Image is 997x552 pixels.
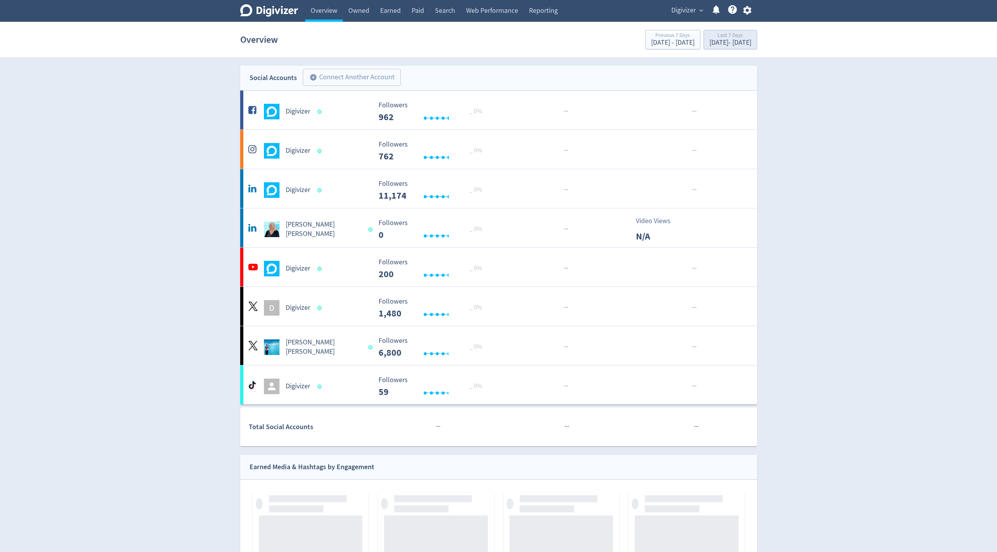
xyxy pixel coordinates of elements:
[692,342,693,352] span: ·
[470,225,482,233] span: _ 0%
[470,304,482,311] span: _ 0%
[240,208,757,247] a: Emma Lo Russo undefined[PERSON_NAME] [PERSON_NAME] Followers 0 Followers 0 _ 0%···Video ViewsN/A
[368,345,375,349] span: Data last synced: 16 Sep 2025, 9:02am (AEST)
[565,146,567,155] span: ·
[375,180,491,201] svg: Followers 11,174
[368,227,375,232] span: Data last synced: 16 Sep 2025, 6:02pm (AEST)
[264,300,279,316] div: D
[693,107,695,116] span: ·
[697,422,698,431] span: ·
[693,185,695,195] span: ·
[567,224,568,234] span: ·
[695,264,697,273] span: ·
[651,33,695,39] div: Previous 7 Days
[240,130,757,169] a: Digivizer undefinedDigivizer Followers 762 Followers 762 _ 0%······
[286,382,310,391] h5: Digivizer
[286,185,310,195] h5: Digivizer
[240,169,757,208] a: Digivizer undefinedDigivizer Followers 11,174 Followers 11,174 _ 0%······
[695,185,697,195] span: ·
[567,381,568,391] span: ·
[651,39,695,46] div: [DATE] - [DATE]
[565,107,567,116] span: ·
[437,422,439,431] span: ·
[286,303,310,313] h5: Digivizer
[567,303,568,313] span: ·
[240,248,757,286] a: Digivizer undefinedDigivizer Followers 200 Followers 200 _ 0%······
[567,185,568,195] span: ·
[698,7,705,14] span: expand_more
[694,422,695,431] span: ·
[439,422,440,431] span: ·
[695,422,697,431] span: ·
[567,422,569,431] span: ·
[286,107,310,116] h5: Digivizer
[693,303,695,313] span: ·
[692,146,693,155] span: ·
[692,264,693,273] span: ·
[375,337,491,358] svg: Followers 6,800
[692,381,693,391] span: ·
[264,104,279,119] img: Digivizer undefined
[564,342,565,352] span: ·
[564,107,565,116] span: ·
[671,4,696,17] span: Digivizer
[317,110,324,114] span: Data last synced: 16 Sep 2025, 9:01pm (AEST)
[567,107,568,116] span: ·
[567,342,568,352] span: ·
[470,147,482,154] span: _ 0%
[567,146,568,155] span: ·
[564,224,565,234] span: ·
[564,422,566,431] span: ·
[566,422,567,431] span: ·
[264,222,279,237] img: Emma Lo Russo undefined
[297,70,401,86] a: Connect Another Account
[286,338,361,356] h5: [PERSON_NAME] [PERSON_NAME]
[695,146,697,155] span: ·
[436,422,437,431] span: ·
[693,264,695,273] span: ·
[692,303,693,313] span: ·
[264,339,279,355] img: Emma Lo Russo undefined
[695,303,697,313] span: ·
[264,182,279,198] img: Digivizer undefined
[264,261,279,276] img: Digivizer undefined
[692,107,693,116] span: ·
[564,264,565,273] span: ·
[317,267,324,271] span: Data last synced: 16 Sep 2025, 2:02pm (AEST)
[565,224,567,234] span: ·
[309,73,317,81] span: add_circle
[695,381,697,391] span: ·
[470,382,482,390] span: _ 0%
[317,384,324,389] span: Data last synced: 16 Sep 2025, 8:02pm (AEST)
[317,306,324,310] span: Data last synced: 16 Sep 2025, 4:01pm (AEST)
[375,219,491,240] svg: Followers 0
[669,4,705,17] button: Digivizer
[250,72,297,84] div: Social Accounts
[709,33,751,39] div: Last 7 Days
[704,30,757,49] button: Last 7 Days[DATE]- [DATE]
[303,69,401,86] button: Connect Another Account
[693,146,695,155] span: ·
[636,229,681,243] p: N/A
[709,39,751,46] div: [DATE] - [DATE]
[264,143,279,159] img: Digivizer undefined
[645,30,700,49] button: Previous 7 Days[DATE] - [DATE]
[249,421,373,433] div: Total Social Accounts
[695,107,697,116] span: ·
[240,91,757,129] a: Digivizer undefinedDigivizer Followers 962 Followers 962 _ 0%······
[564,381,565,391] span: ·
[636,216,681,226] p: Video Views
[240,27,278,52] h1: Overview
[470,107,482,115] span: _ 0%
[286,146,310,155] h5: Digivizer
[250,461,374,473] div: Earned Media & Hashtags by Engagement
[695,342,697,352] span: ·
[286,264,310,273] h5: Digivizer
[470,343,482,351] span: _ 0%
[375,101,491,122] svg: Followers 962
[240,326,757,365] a: Emma Lo Russo undefined[PERSON_NAME] [PERSON_NAME] Followers 6,800 Followers 6,800 _ 0%······
[565,264,567,273] span: ·
[375,259,491,279] svg: Followers 200
[375,298,491,318] svg: Followers 1,480
[565,342,567,352] span: ·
